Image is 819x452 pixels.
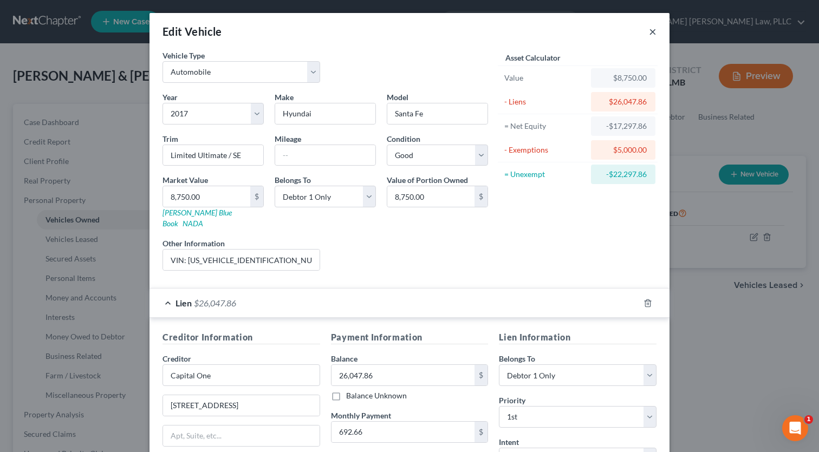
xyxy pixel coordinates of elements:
[499,436,519,448] label: Intent
[474,186,487,207] div: $
[162,174,208,186] label: Market Value
[387,174,468,186] label: Value of Portion Owned
[600,96,647,107] div: $26,047.86
[505,52,561,63] label: Asset Calculator
[162,331,320,344] h5: Creditor Information
[474,365,487,385] div: $
[499,396,525,405] span: Priority
[504,169,586,180] div: = Unexempt
[504,73,586,83] div: Value
[331,422,475,442] input: 0.00
[504,145,586,155] div: - Exemptions
[275,93,294,102] span: Make
[194,298,236,308] span: $26,047.86
[499,331,656,344] h5: Lien Information
[162,91,178,103] label: Year
[175,298,192,308] span: Lien
[387,133,420,145] label: Condition
[331,410,391,421] label: Monthly Payment
[331,365,475,385] input: 0.00
[346,390,407,401] label: Balance Unknown
[162,50,205,61] label: Vehicle Type
[387,186,474,207] input: 0.00
[163,145,263,166] input: ex. LS, LT, etc
[163,395,320,416] input: Enter address...
[162,238,225,249] label: Other Information
[163,250,320,270] input: (optional)
[804,415,813,424] span: 1
[162,24,222,39] div: Edit Vehicle
[275,175,311,185] span: Belongs To
[504,96,586,107] div: - Liens
[163,425,320,446] input: Apt, Suite, etc...
[331,353,357,364] label: Balance
[600,73,647,83] div: $8,750.00
[387,103,487,124] input: ex. Altima
[275,145,375,166] input: --
[163,186,250,207] input: 0.00
[600,145,647,155] div: $5,000.00
[162,133,178,145] label: Trim
[474,422,487,442] div: $
[331,331,489,344] h5: Payment Information
[275,133,301,145] label: Mileage
[387,91,408,103] label: Model
[600,121,647,132] div: -$17,297.86
[275,103,375,124] input: ex. Nissan
[600,169,647,180] div: -$22,297.86
[504,121,586,132] div: = Net Equity
[162,354,191,363] span: Creditor
[162,208,232,228] a: [PERSON_NAME] Blue Book
[162,364,320,386] input: Search creditor by name...
[183,219,203,228] a: NADA
[649,25,656,38] button: ×
[499,354,535,363] span: Belongs To
[782,415,808,441] iframe: Intercom live chat
[250,186,263,207] div: $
